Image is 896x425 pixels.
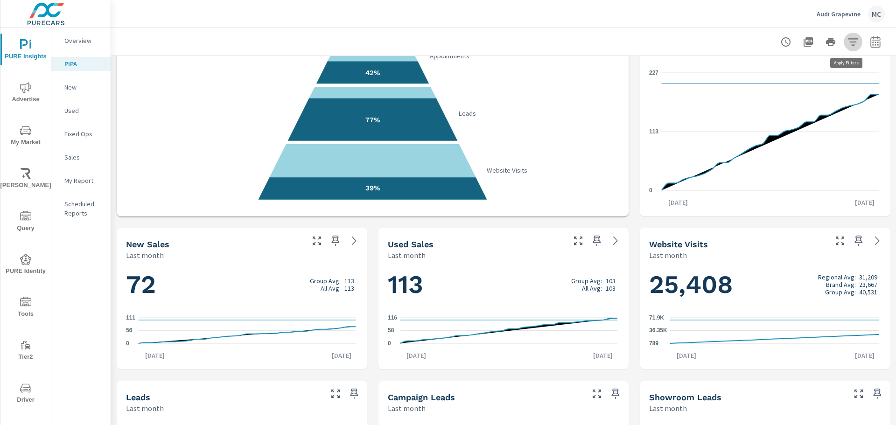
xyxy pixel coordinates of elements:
[126,340,129,347] text: 0
[3,211,48,234] span: Query
[325,351,358,360] p: [DATE]
[388,250,426,261] p: Last month
[430,52,469,60] text: Appointments
[365,69,380,77] text: 42%
[649,403,687,414] p: Last month
[344,285,354,292] p: 113
[870,386,885,401] span: Save this to your personalized report
[649,250,687,261] p: Last month
[799,33,818,51] button: "Export Report to PDF"
[649,187,652,194] text: 0
[3,340,48,362] span: Tier2
[126,327,133,334] text: 56
[126,314,135,321] text: 111
[649,129,658,135] text: 113
[582,285,602,292] p: All Avg:
[344,277,354,285] p: 113
[51,80,111,94] div: New
[3,383,48,405] span: Driver
[365,184,380,192] text: 39%
[310,277,341,285] p: Group Avg:
[870,233,885,248] a: See more details in report
[309,233,324,248] button: Make Fullscreen
[64,83,103,92] p: New
[589,386,604,401] button: Make Fullscreen
[649,239,708,249] h5: Website Visits
[859,281,877,288] p: 23,667
[400,351,433,360] p: [DATE]
[64,199,103,218] p: Scheduled Reports
[589,233,604,248] span: Save this to your personalized report
[321,285,341,292] p: All Avg:
[388,314,397,321] text: 116
[388,269,620,300] h1: 113
[825,288,856,296] p: Group Avg:
[587,351,619,360] p: [DATE]
[3,125,48,148] span: My Market
[868,6,885,22] div: MC
[821,33,840,51] button: Print Report
[487,166,528,174] text: Website Visits
[51,34,111,48] div: Overview
[64,59,103,69] p: PIPA
[126,269,358,300] h1: 72
[3,168,48,191] span: [PERSON_NAME]
[826,281,856,288] p: Brand Avg:
[328,233,343,248] span: Save this to your personalized report
[328,386,343,401] button: Make Fullscreen
[126,250,164,261] p: Last month
[670,351,703,360] p: [DATE]
[365,116,380,124] text: 77%
[51,127,111,141] div: Fixed Ops
[64,176,103,185] p: My Report
[662,198,694,207] p: [DATE]
[64,129,103,139] p: Fixed Ops
[649,392,721,402] h5: Showroom Leads
[649,340,658,347] text: 789
[388,392,455,402] h5: Campaign Leads
[347,386,362,401] span: Save this to your personalized report
[51,104,111,118] div: Used
[51,57,111,71] div: PIPA
[64,153,103,162] p: Sales
[571,233,586,248] button: Make Fullscreen
[126,392,150,402] h5: Leads
[649,269,881,300] h1: 25,408
[388,340,391,347] text: 0
[606,285,616,292] p: 103
[458,109,476,118] text: Leads
[126,403,164,414] p: Last month
[51,197,111,220] div: Scheduled Reports
[859,273,877,281] p: 31,209
[818,273,856,281] p: Regional Avg:
[139,351,171,360] p: [DATE]
[649,327,667,334] text: 36.35K
[851,386,866,401] button: Make Fullscreen
[3,82,48,105] span: Advertise
[817,10,861,18] p: Audi Grapevine
[51,150,111,164] div: Sales
[608,233,623,248] a: See more details in report
[649,314,664,321] text: 71.9K
[388,403,426,414] p: Last month
[388,327,394,334] text: 58
[649,70,658,76] text: 227
[606,277,616,285] p: 103
[848,198,881,207] p: [DATE]
[571,277,602,285] p: Group Avg:
[347,233,362,248] a: See more details in report
[859,288,877,296] p: 40,531
[848,351,881,360] p: [DATE]
[51,174,111,188] div: My Report
[3,297,48,320] span: Tools
[64,36,103,45] p: Overview
[608,386,623,401] span: Save this to your personalized report
[64,106,103,115] p: Used
[3,39,48,62] span: PURE Insights
[388,239,434,249] h5: Used Sales
[126,239,169,249] h5: New Sales
[3,254,48,277] span: PURE Identity
[833,233,847,248] button: Make Fullscreen
[851,233,866,248] span: Save this to your personalized report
